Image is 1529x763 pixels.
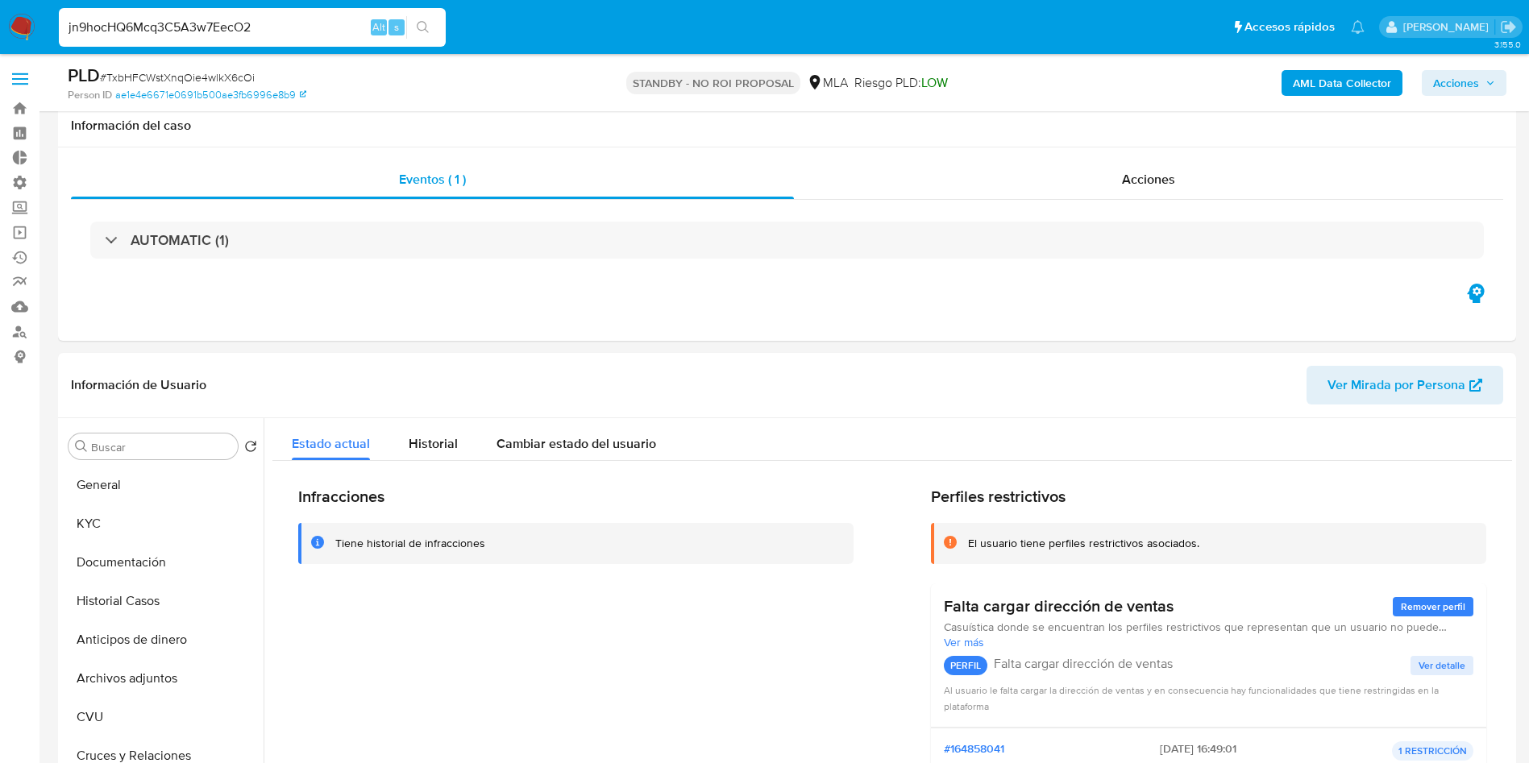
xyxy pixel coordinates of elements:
[90,222,1484,259] div: AUTOMATIC (1)
[1282,70,1402,96] button: AML Data Collector
[372,19,385,35] span: Alt
[62,543,264,582] button: Documentación
[1403,19,1494,35] p: gustavo.deseta@mercadolibre.com
[854,74,948,92] span: Riesgo PLD:
[62,620,264,659] button: Anticipos de dinero
[399,170,466,189] span: Eventos ( 1 )
[1244,19,1335,35] span: Accesos rápidos
[626,72,800,94] p: STANDBY - NO ROI PROPOSAL
[71,118,1503,134] h1: Información del caso
[921,73,948,92] span: LOW
[68,62,100,88] b: PLD
[100,69,255,85] span: # TxbHFCWstXnqOie4wlkX6cOi
[1433,70,1479,96] span: Acciones
[1422,70,1506,96] button: Acciones
[115,88,306,102] a: ae1e4e6671e0691b500ae3fb6996e8b9
[1500,19,1517,35] a: Salir
[75,440,88,453] button: Buscar
[1293,70,1391,96] b: AML Data Collector
[244,440,257,458] button: Volver al orden por defecto
[62,466,264,504] button: General
[59,17,446,38] input: Buscar usuario o caso...
[62,698,264,736] button: CVU
[62,582,264,620] button: Historial Casos
[1327,366,1465,404] span: Ver Mirada por Persona
[406,16,439,39] button: search-icon
[131,231,229,249] h3: AUTOMATIC (1)
[1351,20,1365,34] a: Notificaciones
[394,19,399,35] span: s
[1307,366,1503,404] button: Ver Mirada por Persona
[68,88,112,102] b: Person ID
[1122,170,1175,189] span: Acciones
[91,440,231,454] input: Buscar
[62,504,264,543] button: KYC
[807,74,848,92] div: MLA
[62,659,264,698] button: Archivos adjuntos
[71,377,206,393] h1: Información de Usuario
